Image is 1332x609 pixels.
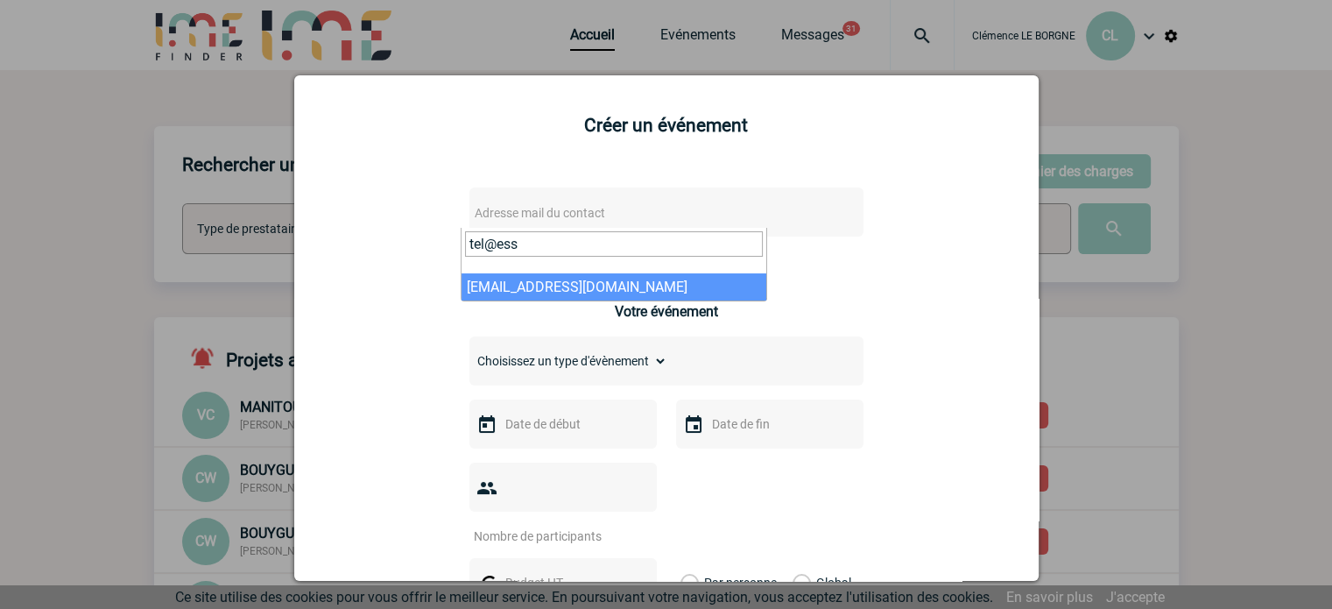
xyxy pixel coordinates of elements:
span: Adresse mail du contact [475,206,605,220]
input: Date de fin [708,413,828,436]
label: Par personne [680,558,700,607]
label: Global [793,558,804,607]
h2: Créer un événement [316,115,1017,136]
input: Date de début [501,413,622,436]
input: Budget HT [501,571,622,594]
li: [EMAIL_ADDRESS][DOMAIN_NAME] [462,273,766,301]
input: Nombre de participants [469,525,634,548]
h3: Votre événement [615,303,718,320]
